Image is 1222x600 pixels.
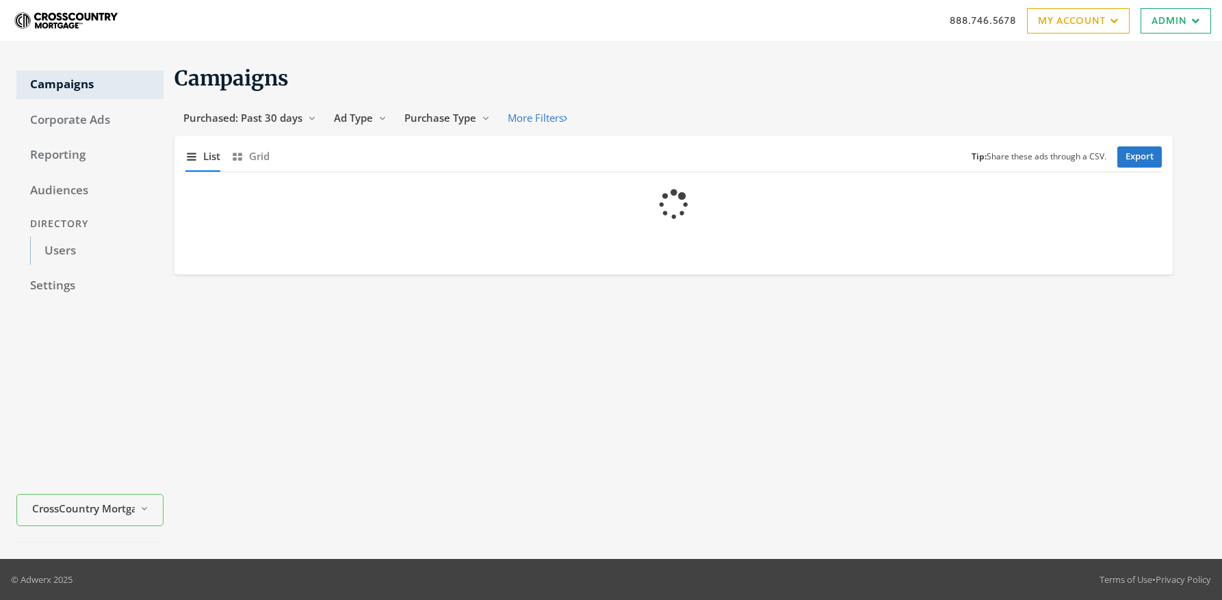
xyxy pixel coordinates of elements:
[499,105,576,131] button: More Filters
[249,148,270,164] span: Grid
[32,501,135,517] span: CrossCountry Mortgage
[1117,146,1162,168] a: Export
[16,177,164,205] a: Audiences
[11,573,73,586] p: © Adwerx 2025
[185,142,220,171] button: List
[30,237,164,265] a: Users
[16,494,164,526] button: CrossCountry Mortgage
[1100,573,1211,586] div: •
[183,111,302,125] span: Purchased: Past 30 days
[972,151,987,162] b: Tip:
[950,13,1016,27] a: 888.746.5678
[16,272,164,300] a: Settings
[334,111,373,125] span: Ad Type
[395,105,499,131] button: Purchase Type
[203,148,220,164] span: List
[174,65,289,91] span: Campaigns
[16,141,164,170] a: Reporting
[972,151,1106,164] small: Share these ads through a CSV.
[325,105,395,131] button: Ad Type
[1100,573,1152,586] a: Terms of Use
[16,106,164,135] a: Corporate Ads
[16,211,164,237] div: Directory
[404,111,476,125] span: Purchase Type
[11,3,122,38] img: Adwerx
[1027,8,1130,34] a: My Account
[231,142,270,171] button: Grid
[1156,573,1211,586] a: Privacy Policy
[174,105,325,131] button: Purchased: Past 30 days
[1141,8,1211,34] a: Admin
[16,70,164,99] a: Campaigns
